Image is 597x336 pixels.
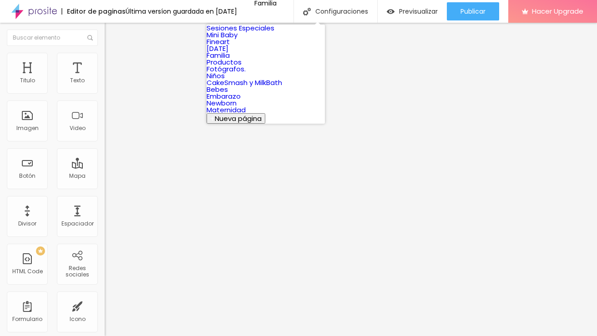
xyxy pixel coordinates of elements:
a: Productos [207,57,242,67]
div: Imagen [16,125,39,131]
div: Video [70,125,86,131]
a: CakeSmash y MilkBath [207,78,282,87]
div: Titulo [20,77,35,84]
div: Mapa [69,173,86,179]
span: Nueva página [215,114,262,123]
div: Icono [70,316,86,322]
a: Fineart [207,37,230,46]
a: Fotógrafos. [207,64,246,74]
a: Bebes [207,85,228,94]
span: Publicar [460,8,486,15]
input: Buscar elemento [7,30,98,46]
a: Mini Baby [207,30,238,40]
div: Editor de paginas [61,8,126,15]
button: Publicar [447,2,499,20]
a: Niños [207,71,225,80]
div: Botón [19,173,35,179]
a: [DATE] [207,44,228,53]
button: Nueva página [207,113,265,124]
div: HTML Code [12,268,43,275]
div: Última versíon guardada en [DATE] [126,8,237,15]
img: Icone [303,8,311,15]
a: Sesiones Especiales [207,23,274,33]
a: Maternidad [207,105,246,115]
button: Previsualizar [378,2,447,20]
span: Previsualizar [399,8,438,15]
a: Embarazo [207,91,241,101]
a: Familia [207,50,230,60]
div: Texto [70,77,85,84]
iframe: Editor [105,23,597,336]
span: Hacer Upgrade [532,7,583,15]
img: view-1.svg [387,8,395,15]
div: Espaciador [61,221,94,227]
a: Newborn [207,98,237,108]
div: Redes sociales [59,265,95,278]
div: Divisor [18,221,36,227]
div: Formulario [12,316,42,322]
img: Icone [87,35,93,40]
